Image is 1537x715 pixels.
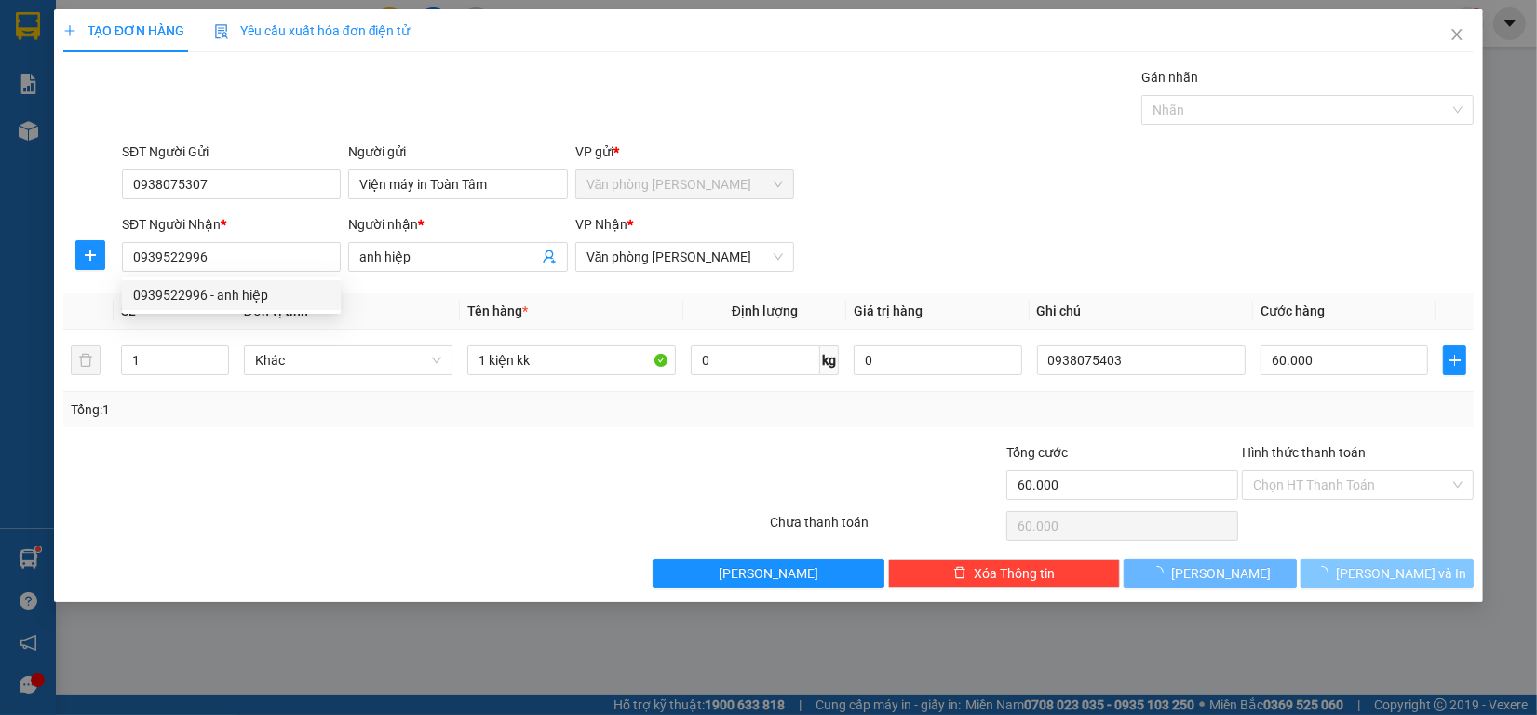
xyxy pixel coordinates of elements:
[1030,293,1253,330] th: Ghi chú
[8,134,355,157] li: 1900 8181
[586,170,783,198] span: Văn phòng Cao Thắng
[75,240,105,270] button: plus
[1171,563,1271,584] span: [PERSON_NAME]
[63,23,184,38] span: TẠO ĐƠN HÀNG
[71,399,594,420] div: Tổng: 1
[71,345,101,375] button: delete
[719,563,818,584] span: [PERSON_NAME]
[542,250,557,264] span: user-add
[348,142,567,162] div: Người gửi
[1037,345,1246,375] input: Ghi Chú
[348,214,567,235] div: Người nhận
[1261,304,1325,318] span: Cước hàng
[1124,559,1297,588] button: [PERSON_NAME]
[1315,566,1336,579] span: loading
[467,345,676,375] input: VD: Bàn, Ghế
[8,8,101,101] img: logo.jpg
[1141,70,1198,85] label: Gán nhãn
[854,345,1022,375] input: 0
[586,243,783,271] span: Văn phòng Vũ Linh
[953,566,966,581] span: delete
[854,304,923,318] span: Giá trị hàng
[467,304,528,318] span: Tên hàng
[214,23,411,38] span: Yêu cầu xuất hóa đơn điện tử
[1006,445,1068,460] span: Tổng cước
[1151,566,1171,579] span: loading
[1444,353,1465,368] span: plus
[122,280,341,310] div: 0939522996 - anh hiệp
[122,214,341,235] div: SĐT Người Nhận
[8,138,23,153] span: phone
[1336,563,1466,584] span: [PERSON_NAME] và In
[133,285,330,305] div: 0939522996 - anh hiệp
[1242,445,1366,460] label: Hình thức thanh toán
[107,12,263,35] b: [PERSON_NAME]
[255,346,441,374] span: Khác
[820,345,839,375] span: kg
[1431,9,1483,61] button: Close
[76,248,104,263] span: plus
[63,24,76,37] span: plus
[1443,345,1466,375] button: plus
[8,41,355,135] li: E11, Đường số 8, Khu dân cư Nông [GEOGRAPHIC_DATA], Kv.[GEOGRAPHIC_DATA], [GEOGRAPHIC_DATA]
[1449,27,1464,42] span: close
[974,563,1055,584] span: Xóa Thông tin
[1301,559,1474,588] button: [PERSON_NAME] và In
[653,559,884,588] button: [PERSON_NAME]
[768,512,1004,545] div: Chưa thanh toán
[575,142,794,162] div: VP gửi
[214,24,229,39] img: icon
[575,217,627,232] span: VP Nhận
[122,142,341,162] div: SĐT Người Gửi
[888,559,1120,588] button: deleteXóa Thông tin
[107,45,122,60] span: environment
[732,304,798,318] span: Định lượng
